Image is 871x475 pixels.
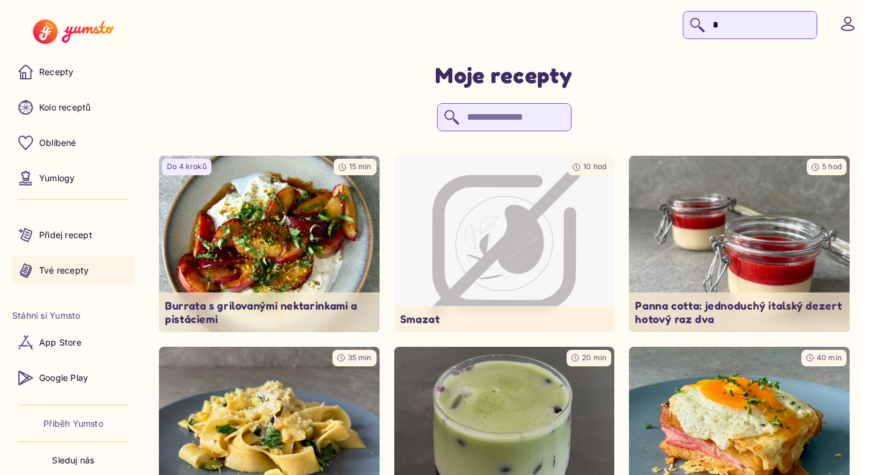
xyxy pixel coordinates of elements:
[349,162,372,171] span: 15 min
[12,57,134,87] a: Recepty
[12,93,134,122] a: Kolo receptů
[39,264,89,277] p: Tvé recepty
[629,156,850,332] a: undefined5 hodPanna cotta: jednoduchý italský dezert hotový raz dva
[12,220,134,250] a: Přidej recept
[12,328,134,357] a: App Store
[822,162,842,171] span: 5 hod
[817,353,842,362] span: 40 min
[629,156,850,332] img: undefined
[39,101,91,114] p: Kolo receptů
[12,164,134,193] a: Yumlogy
[43,418,103,430] a: Příběh Yumsto
[435,61,573,89] h1: Moje recepty
[12,363,134,393] a: Google Play
[583,162,606,171] span: 10 hod
[12,256,134,285] a: Tvé recepty
[39,137,76,149] p: Oblíbené
[159,156,380,332] a: undefinedDo 4 kroků15 minBurrata s grilovanými nektarinkami a pistáciemi
[635,299,843,326] p: Panna cotta: jednoduchý italský dezert hotový raz dva
[39,372,88,384] p: Google Play
[400,312,609,326] p: Smazat
[39,172,75,184] p: Yumlogy
[582,353,606,362] span: 20 min
[159,156,380,332] img: undefined
[348,353,372,362] span: 35 min
[394,156,615,332] div: Image not available
[39,229,92,241] p: Přidej recept
[52,454,94,466] p: Sleduj nás
[39,336,81,349] p: App Store
[33,20,113,44] img: Yumsto logo
[12,310,134,322] li: Stáhni si Yumsto
[165,299,373,326] p: Burrata s grilovanými nektarinkami a pistáciemi
[394,156,615,332] a: Image not available10 hodSmazat
[39,66,73,78] p: Recepty
[167,162,207,172] p: Do 4 kroků
[12,128,134,158] a: Oblíbené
